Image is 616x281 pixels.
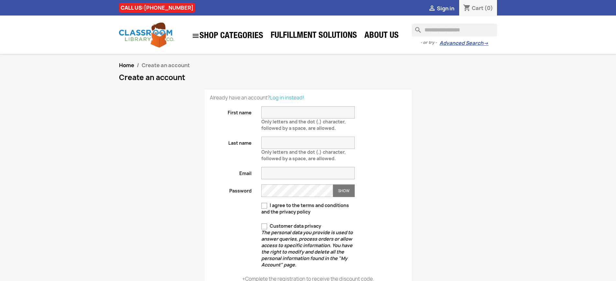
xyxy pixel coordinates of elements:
input: Password input [261,184,333,197]
span: Create an account [142,62,190,69]
a: Advanced Search→ [439,40,488,47]
button: Show [333,184,355,197]
em: The personal data you provide is used to answer queries, process orders or allow access to specif... [261,229,353,268]
label: Email [205,167,257,177]
a: SHOP CATEGORIES [189,29,266,43]
i:  [428,5,436,13]
i: shopping_cart [463,5,471,12]
a: [PHONE_NUMBER] [144,4,193,11]
a:  Sign in [428,5,454,12]
div: CALL US: [119,3,195,13]
span: Sign in [437,5,454,12]
p: Already have an account? [210,95,406,101]
i:  [192,32,200,40]
a: Home [119,62,134,69]
a: About Us [361,30,402,43]
h1: Create an account [119,74,497,81]
input: Search [412,24,497,36]
label: I agree to the terms and conditions and the privacy policy [261,202,355,215]
span: Only letters and the dot (.) character, followed by a space, are allowed. [261,116,346,131]
span: Cart [472,5,483,12]
span: Only letters and the dot (.) character, followed by a space, are allowed. [261,146,346,161]
label: Last name [205,137,257,146]
a: Fulfillment Solutions [267,30,360,43]
img: Classroom Library Company [119,23,174,47]
i: search [412,24,419,31]
span: (0) [484,5,493,12]
span: - or try - [420,39,439,46]
a: Log in instead! [270,94,304,101]
label: Customer data privacy [261,223,355,268]
label: First name [205,106,257,116]
label: Password [205,184,257,194]
span: → [483,40,488,47]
